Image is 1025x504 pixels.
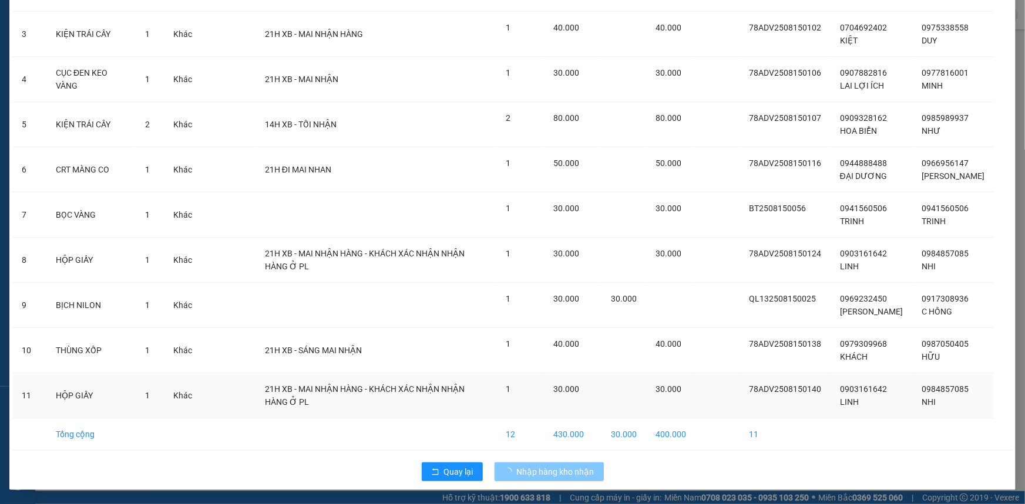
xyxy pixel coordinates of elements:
[265,29,363,39] span: 21H XB - MAI NHẬN HÀNG
[504,468,517,476] span: loading
[145,300,150,310] span: 1
[922,217,946,226] span: TRINH
[749,294,816,303] span: QL132508150025
[922,81,943,90] span: MINH
[749,204,806,213] span: BT2508150056
[922,204,969,213] span: 0941560506
[506,23,511,32] span: 1
[740,418,831,451] td: 11
[922,249,969,258] span: 0984857085
[922,262,936,271] span: NHI
[749,23,821,32] span: 78ADV2508150102
[506,113,511,123] span: 2
[554,23,580,32] span: 40.000
[749,249,821,258] span: 78ADV2508150124
[749,68,821,77] span: 78ADV2508150106
[164,283,201,328] td: Khác
[840,384,887,394] span: 0903161642
[145,346,150,355] span: 1
[506,249,511,258] span: 1
[922,339,969,349] span: 0987050405
[506,339,511,349] span: 1
[554,113,580,123] span: 80.000
[506,204,511,213] span: 1
[517,465,594,478] span: Nhập hàng kho nhận
[922,171,984,181] span: [PERSON_NAME]
[840,126,877,136] span: HOA BIỂN
[12,283,46,328] td: 9
[922,307,952,316] span: C HỒNG
[840,68,887,77] span: 0907882816
[601,418,646,451] td: 30.000
[554,204,580,213] span: 30.000
[46,373,136,418] td: HỘP GIẤY
[840,294,887,303] span: 0969232450
[12,12,46,57] td: 3
[545,418,601,451] td: 430.000
[554,68,580,77] span: 30.000
[840,352,868,361] span: KHÁCH
[265,249,465,271] span: 21H XB - MAI NHẬN HÀNG - KHÁCH XÁC NHẬN NHẬN HÀNG Ở PL
[840,339,887,349] span: 0979309968
[749,339,821,349] span: 78ADV2508150138
[164,147,201,192] td: Khác
[46,57,136,102] td: CỤC ĐEN KEO VÀNG
[611,294,637,303] span: 30.000
[145,210,150,219] span: 1
[656,68,681,77] span: 30.000
[506,294,511,303] span: 1
[922,384,969,394] span: 0984857085
[46,418,136,451] td: Tổng cộng
[46,147,136,192] td: CRT MÀNG CO
[922,36,937,45] span: DUY
[164,57,201,102] td: Khác
[749,384,821,394] span: 78ADV2508150140
[840,307,903,316] span: [PERSON_NAME]
[840,262,859,271] span: LINH
[840,36,858,45] span: KIỆT
[840,249,887,258] span: 0903161642
[422,462,483,481] button: rollbackQuay lại
[46,12,136,57] td: KIỆN TRÁI CÂY
[840,171,887,181] span: ĐẠI DƯƠNG
[46,328,136,373] td: THÙNG XỐP
[145,120,150,129] span: 2
[265,384,465,407] span: 21H XB - MAI NHẬN HÀNG - KHÁCH XÁC NHẬN NHẬN HÀNG Ở PL
[265,75,338,84] span: 21H XB - MAI NHẬN
[506,68,511,77] span: 1
[12,147,46,192] td: 6
[145,391,150,400] span: 1
[145,75,150,84] span: 1
[922,23,969,32] span: 0975338558
[646,418,695,451] td: 400.000
[495,462,604,481] button: Nhập hàng kho nhận
[497,418,545,451] td: 12
[164,328,201,373] td: Khác
[922,126,940,136] span: NHƯ
[656,384,681,394] span: 30.000
[656,249,681,258] span: 30.000
[12,102,46,147] td: 5
[145,29,150,39] span: 1
[922,397,936,407] span: NHI
[840,81,884,90] span: LAI LỢI ÍCH
[922,352,940,361] span: HỮU
[922,113,969,123] span: 0985989937
[164,102,201,147] td: Khác
[431,468,439,477] span: rollback
[12,192,46,238] td: 7
[46,238,136,283] td: HỘP GIẤY
[922,68,969,77] span: 0977816001
[749,113,821,123] span: 78ADV2508150107
[164,12,201,57] td: Khác
[444,465,473,478] span: Quay lại
[840,204,887,213] span: 0941560506
[840,397,859,407] span: LINH
[12,373,46,418] td: 11
[145,165,150,174] span: 1
[554,158,580,168] span: 50.000
[554,384,580,394] span: 30.000
[145,255,150,265] span: 1
[840,158,887,168] span: 0944888488
[46,192,136,238] td: BỌC VÀNG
